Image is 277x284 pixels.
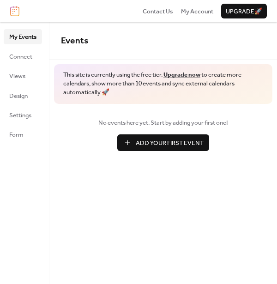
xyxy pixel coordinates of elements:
[181,7,213,16] span: My Account
[143,7,173,16] span: Contact Us
[4,49,42,64] a: Connect
[9,91,28,101] span: Design
[63,71,263,97] span: This site is currently using the free tier. to create more calendars, show more than 10 events an...
[10,6,19,16] img: logo
[143,6,173,16] a: Contact Us
[4,108,42,122] a: Settings
[9,111,31,120] span: Settings
[4,68,42,83] a: Views
[61,32,88,49] span: Events
[4,127,42,142] a: Form
[181,6,213,16] a: My Account
[9,52,32,61] span: Connect
[136,139,204,148] span: Add Your First Event
[163,69,200,81] a: Upgrade now
[4,88,42,103] a: Design
[9,32,36,42] span: My Events
[117,134,209,151] button: Add Your First Event
[61,134,265,151] a: Add Your First Event
[4,29,42,44] a: My Events
[61,118,265,127] span: No events here yet. Start by adding your first one!
[221,4,267,18] button: Upgrade🚀
[9,72,25,81] span: Views
[9,130,24,139] span: Form
[226,7,262,16] span: Upgrade 🚀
